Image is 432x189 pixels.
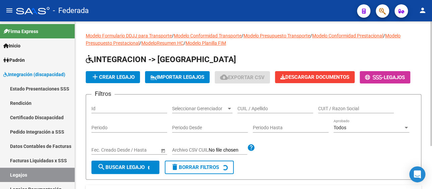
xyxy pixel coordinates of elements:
[86,55,236,64] span: INTEGRACION -> [GEOGRAPHIC_DATA]
[275,71,355,83] button: Descargar Documentos
[86,33,172,38] a: Modelo Formulario DDJJ para Transporte
[86,71,140,83] button: Crear Legajo
[91,161,159,174] button: Buscar Legajo
[91,147,116,153] input: Fecha inicio
[5,6,13,14] mat-icon: menu
[209,147,247,153] input: Archivo CSV CUIL
[360,71,410,83] button: -Legajos
[150,74,204,80] span: IMPORTAR LEGAJOS
[3,71,65,78] span: Integración (discapacidad)
[171,163,179,171] mat-icon: delete
[409,166,425,182] div: Open Intercom Messenger
[172,106,226,112] span: Seleccionar Gerenciador
[215,71,270,83] button: Exportar CSV
[174,33,241,38] a: Modelo Conformidad Transporte
[247,144,255,152] mat-icon: help
[3,56,25,64] span: Padrón
[145,71,210,83] button: IMPORTAR LEGAJOS
[220,73,228,81] mat-icon: cloud_download
[141,40,184,46] a: ModeloResumen HC
[3,42,20,49] span: Inicio
[186,40,226,46] a: Modelo Planilla FIM
[243,33,310,38] a: Modelo Presupuesto Transporte
[365,74,384,80] span: -
[172,147,209,153] span: Archivo CSV CUIL
[91,89,115,99] h3: Filtros
[384,74,405,80] span: Legajos
[419,6,427,14] mat-icon: person
[53,3,89,18] span: - Federada
[3,28,38,35] span: Firma Express
[220,74,265,80] span: Exportar CSV
[334,125,346,130] span: Todos
[312,33,383,38] a: Modelo Conformidad Prestacional
[159,147,166,154] button: Open calendar
[280,74,349,80] span: Descargar Documentos
[97,164,145,170] span: Buscar Legajo
[122,147,154,153] input: Fecha fin
[171,164,219,170] span: Borrar Filtros
[165,161,234,174] button: Borrar Filtros
[91,74,135,80] span: Crear Legajo
[91,73,99,81] mat-icon: add
[97,163,105,171] mat-icon: search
